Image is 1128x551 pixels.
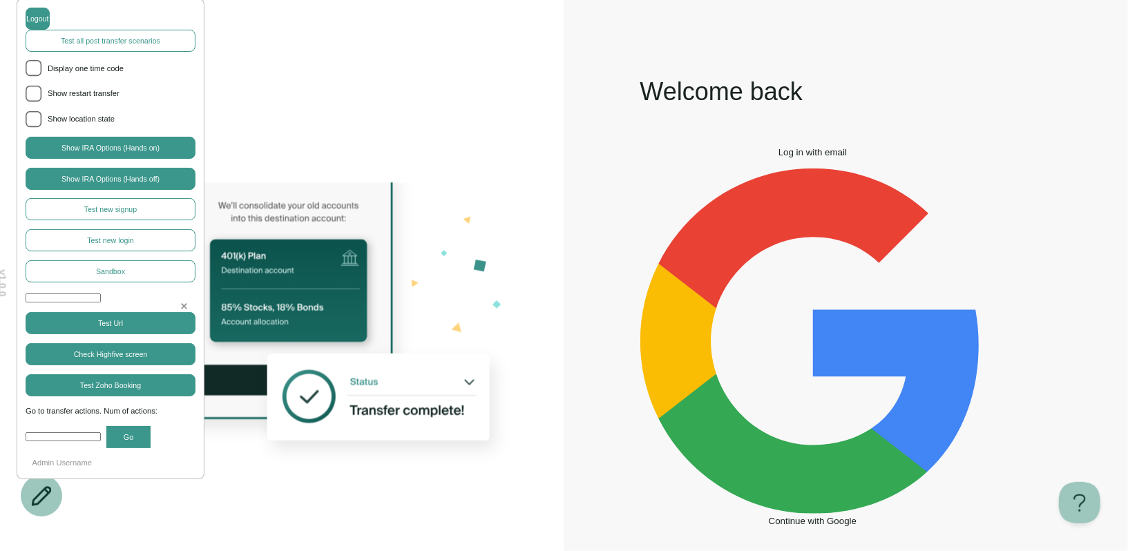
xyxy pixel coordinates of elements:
[26,229,195,251] button: Test new login
[640,75,803,108] h1: Welcome back
[778,147,847,157] span: Log in with email
[26,260,195,282] button: Sandbox
[26,8,50,30] button: Logout
[26,457,195,470] p: Admin Username
[26,198,195,220] button: Test new signup
[26,343,195,365] button: Check Highfive screen
[48,113,195,126] span: Show location state
[26,137,195,159] button: Show IRA Options (Hands on)
[26,86,195,102] li: Show restart transfer
[48,88,195,100] span: Show restart transfer
[26,312,195,334] button: Test Url
[1059,482,1100,523] iframe: Toggle Customer Support
[26,405,195,418] span: Go to transfer actions. Num of actions:
[26,111,195,128] li: Show location state
[26,30,195,52] button: Test all post transfer scenarios
[640,168,986,526] button: Continue with Google
[26,60,195,77] li: Display one time code
[48,63,195,75] span: Display one time code
[26,374,195,396] button: Test Zoho Booking
[769,516,857,526] span: Continue with Google
[640,147,986,157] button: Log in with email
[26,168,195,190] button: Show IRA Options (Hands off)
[106,426,151,448] button: Go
